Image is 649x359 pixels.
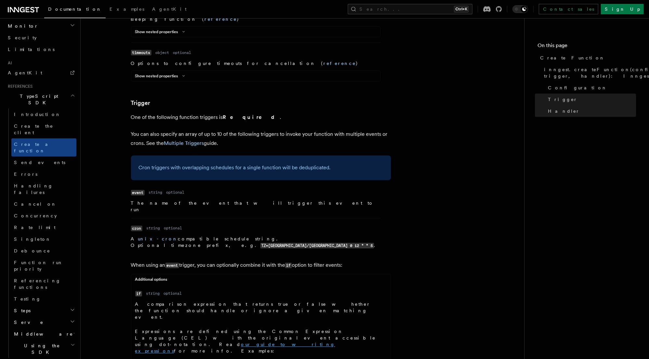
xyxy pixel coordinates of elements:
p: Expressions are defined using the Common Expression Language (CEL) with the original event access... [135,328,377,354]
a: Concurrency [11,210,76,222]
a: Rate limit [11,222,76,233]
a: AgentKit [5,67,76,79]
button: Show nested properties [135,29,188,34]
dd: optional [173,50,191,55]
div: Additional options [131,277,391,285]
code: cron [131,226,142,231]
p: A comparison expression that returns true or false whether the function should handle or ignore a... [135,301,377,321]
span: Configuration [548,84,607,91]
dd: string [149,190,162,195]
code: TZ=[GEOGRAPHIC_DATA]/[GEOGRAPHIC_DATA] 0 12 * * 5 [260,243,374,249]
p: Cron triggers with overlapping schedules for a single function will be deduplicated. [139,163,383,173]
span: Create Function [540,55,605,61]
span: Testing [14,296,41,301]
code: event [131,190,145,196]
code: if [135,291,142,297]
p: A compatible schedule string. Optional timezone prefix, e.g. . [131,236,381,249]
a: Referencing functions [11,275,76,293]
p: When using an trigger, you can optionally combine it with the option to filter events: [131,261,391,270]
span: Create a function [14,142,53,153]
a: Create a function [11,138,76,157]
dd: optional [163,291,182,296]
span: Serve [11,319,44,326]
span: Send events [14,160,65,165]
span: AgentKit [8,70,42,75]
dd: string [146,226,160,231]
span: Examples [110,6,144,12]
span: Function run priority [14,260,63,272]
h4: On this page [538,42,636,52]
button: TypeScript SDK [5,90,76,109]
span: Using the SDK [11,342,71,355]
p: You can also specify an array of up to 10 of the following triggers to invoke your function with ... [131,130,391,148]
a: Errors [11,168,76,180]
span: Singleton [14,237,51,242]
p: One of the following function triggers is . [131,113,391,122]
dd: optional [166,190,184,195]
a: Handling failures [11,180,76,198]
span: Cancel on [14,201,57,207]
button: Middleware [11,328,76,340]
dd: object [155,50,169,55]
a: Contact sales [539,4,598,14]
a: Cancel on [11,198,76,210]
button: Using the SDK [11,340,76,358]
strong: Required [223,114,280,120]
button: Show nested properties [135,73,188,79]
button: Serve [11,316,76,328]
span: Documentation [48,6,102,12]
span: Middleware [11,331,73,337]
span: Introduction [14,112,61,117]
kbd: Ctrl+K [454,6,469,12]
span: Handling failures [14,183,53,195]
a: Introduction [11,109,76,120]
a: Handler [545,105,636,117]
span: Rate limit [14,225,56,230]
span: AgentKit [152,6,187,12]
span: Errors [14,172,37,177]
span: Referencing functions [14,278,61,290]
dd: optional [164,226,182,231]
a: Multiple Triggers [164,140,204,146]
dd: string [146,291,160,296]
a: Create the client [11,120,76,138]
p: Options to configure timeouts for cancellation ( ) [131,60,381,67]
span: Handler [548,108,580,114]
a: our guide to writing expressions [135,342,335,354]
a: AgentKit [148,2,190,18]
a: Limitations [5,44,76,55]
span: Security [8,35,37,40]
a: inngest.createFunction(configuration, trigger, handler): InngestFunction [541,64,636,82]
a: Examples [106,2,148,18]
button: Steps [11,305,76,316]
span: AI [5,60,12,66]
code: if [285,263,292,268]
div: TypeScript SDK [5,109,76,358]
a: Configuration [545,82,636,94]
a: Security [5,32,76,44]
a: Singleton [11,233,76,245]
a: Create Function [538,52,636,64]
code: event [165,263,179,268]
span: Debounce [14,248,50,253]
span: Steps [11,307,31,314]
span: TypeScript SDK [5,93,70,106]
span: Monitor [5,23,38,29]
a: reference [205,17,237,22]
span: Trigger [548,96,578,103]
a: reference [324,61,356,66]
a: Debounce [11,245,76,257]
p: The name of the event that will trigger this event to run [131,200,381,213]
a: Trigger [131,98,150,108]
span: References [5,84,32,89]
button: Monitor [5,20,76,32]
a: Sign Up [601,4,644,14]
span: Concurrency [14,213,57,218]
a: Function run priority [11,257,76,275]
span: Create the client [14,123,53,135]
a: Send events [11,157,76,168]
a: Trigger [545,94,636,105]
a: unix-cron [138,237,178,242]
a: Testing [11,293,76,305]
code: timeouts [131,50,151,56]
